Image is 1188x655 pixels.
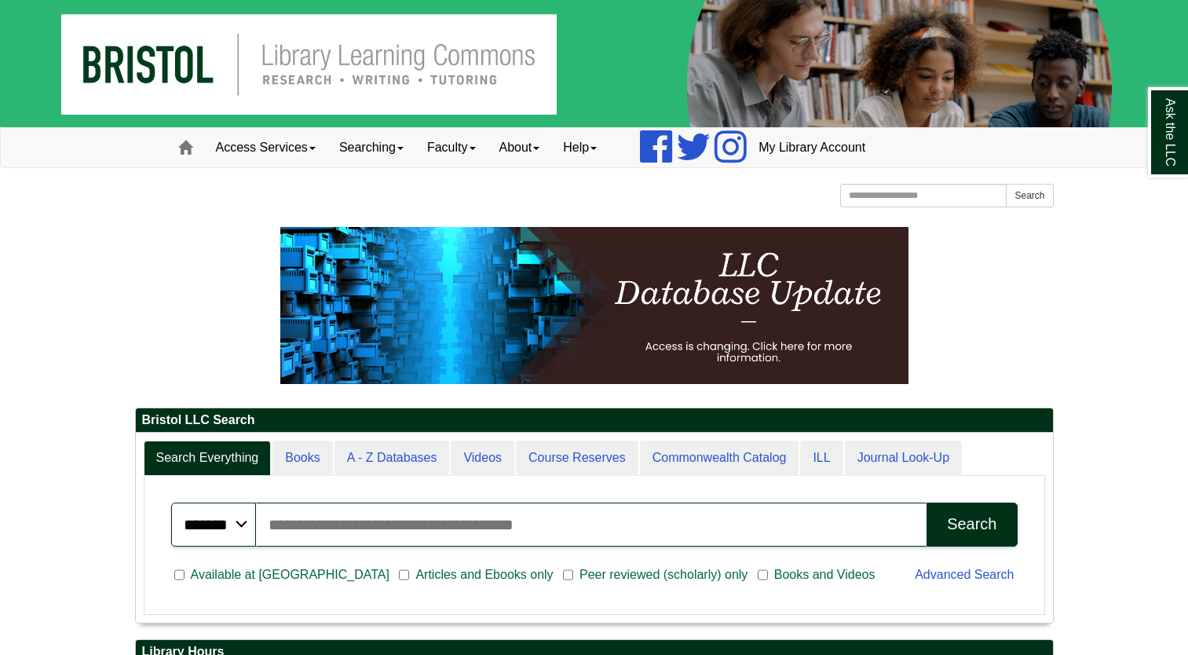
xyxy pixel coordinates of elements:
[640,441,799,476] a: Commonwealth Catalog
[927,503,1017,547] button: Search
[563,568,573,582] input: Peer reviewed (scholarly) only
[280,227,908,384] img: HTML tutorial
[768,565,882,584] span: Books and Videos
[1006,184,1053,207] button: Search
[327,128,415,167] a: Searching
[947,515,996,533] div: Search
[516,441,638,476] a: Course Reserves
[174,568,185,582] input: Available at [GEOGRAPHIC_DATA]
[136,408,1053,433] h2: Bristol LLC Search
[204,128,327,167] a: Access Services
[272,441,332,476] a: Books
[185,565,396,584] span: Available at [GEOGRAPHIC_DATA]
[399,568,409,582] input: Articles and Ebooks only
[573,565,754,584] span: Peer reviewed (scholarly) only
[334,441,450,476] a: A - Z Databases
[451,441,514,476] a: Videos
[845,441,962,476] a: Journal Look-Up
[409,565,559,584] span: Articles and Ebooks only
[551,128,609,167] a: Help
[144,441,272,476] a: Search Everything
[758,568,768,582] input: Books and Videos
[488,128,552,167] a: About
[747,128,877,167] a: My Library Account
[800,441,843,476] a: ILL
[415,128,488,167] a: Faculty
[915,568,1014,581] a: Advanced Search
